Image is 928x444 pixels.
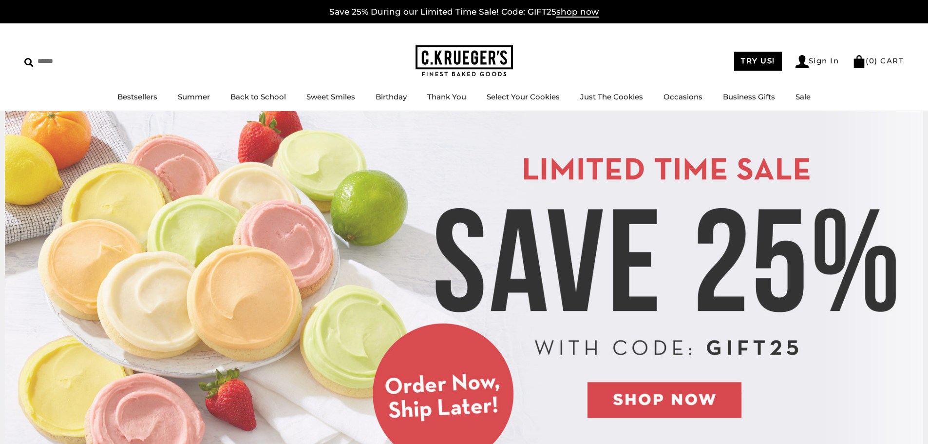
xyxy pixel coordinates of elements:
[117,92,157,101] a: Bestsellers
[723,92,775,101] a: Business Gifts
[663,92,702,101] a: Occasions
[376,92,407,101] a: Birthday
[416,45,513,77] img: C.KRUEGER'S
[734,52,782,71] a: TRY US!
[580,92,643,101] a: Just The Cookies
[487,92,560,101] a: Select Your Cookies
[24,54,140,69] input: Search
[329,7,599,18] a: Save 25% During our Limited Time Sale! Code: GIFT25shop now
[24,58,34,67] img: Search
[795,92,811,101] a: Sale
[306,92,355,101] a: Sweet Smiles
[795,55,809,68] img: Account
[869,56,875,65] span: 0
[852,55,866,68] img: Bag
[795,55,839,68] a: Sign In
[427,92,466,101] a: Thank You
[556,7,599,18] span: shop now
[852,56,904,65] a: (0) CART
[230,92,286,101] a: Back to School
[178,92,210,101] a: Summer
